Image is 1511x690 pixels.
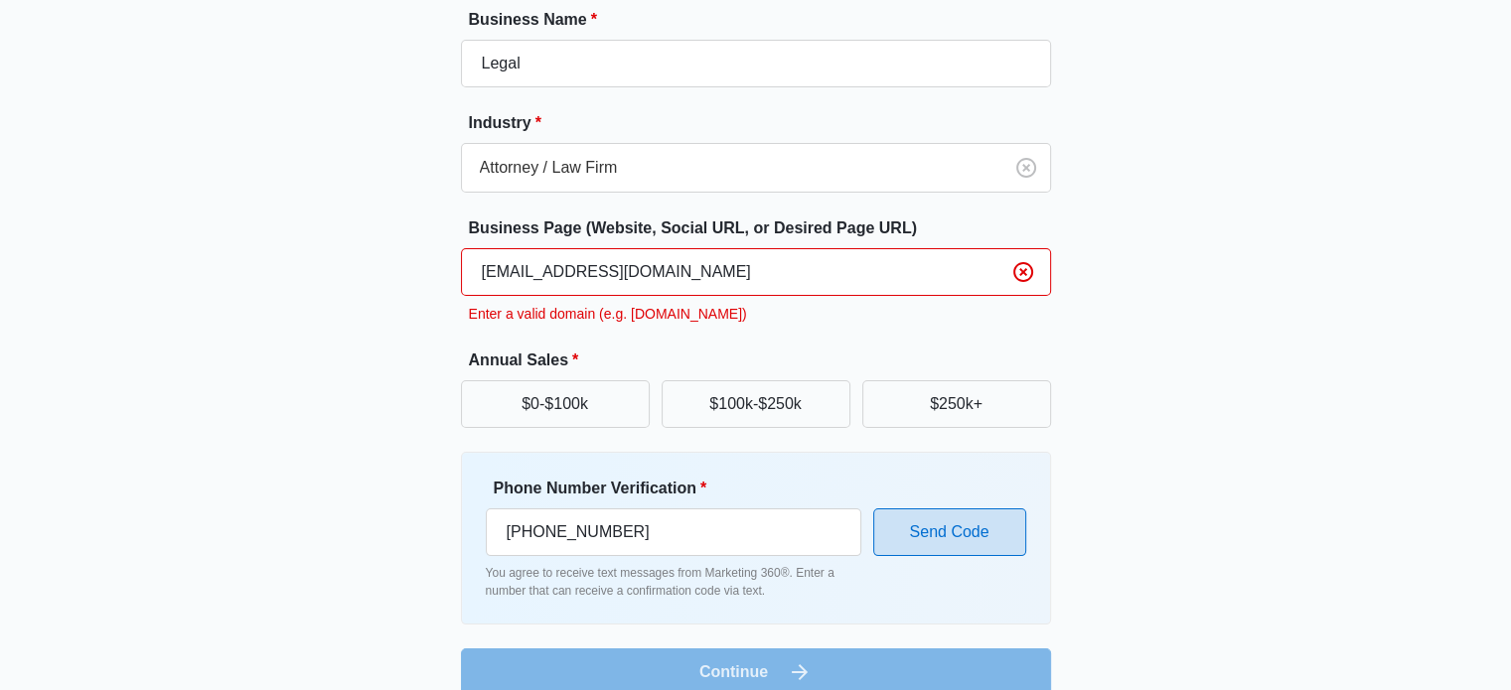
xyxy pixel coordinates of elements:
[862,380,1051,428] button: $250k+
[486,508,861,556] input: Ex. +1-555-555-5555
[469,8,1059,32] label: Business Name
[461,248,1051,296] input: e.g. janesplumbing.com
[469,348,1059,372] label: Annual Sales
[469,304,1051,325] p: Enter a valid domain (e.g. [DOMAIN_NAME])
[461,40,1051,87] input: e.g. Jane's Plumbing
[469,111,1059,135] label: Industry
[494,477,869,500] label: Phone Number Verification
[873,508,1026,556] button: Send Code
[486,564,861,600] p: You agree to receive text messages from Marketing 360®. Enter a number that can receive a confirm...
[662,380,850,428] button: $100k-$250k
[1007,256,1039,288] button: Clear
[469,216,1059,240] label: Business Page (Website, Social URL, or Desired Page URL)
[1010,152,1042,184] button: Clear
[461,380,650,428] button: $0-$100k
